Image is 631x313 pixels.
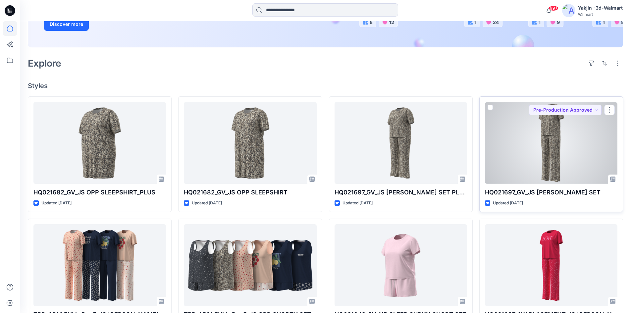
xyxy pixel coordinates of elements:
a: HQ021697_GV_JS OPP PJ SET [485,102,617,184]
p: HQ021697_GV_JS [PERSON_NAME] SET [485,188,617,197]
p: HQ021682_GV_JS OPP SLEEPSHIRT_PLUS [33,188,166,197]
p: Updated [DATE] [192,200,222,207]
a: HQ021682_GV_JS OPP SLEEPSHIRT_PLUS [33,102,166,184]
div: Yakjin -3d-Walmart [578,4,623,12]
a: HQ021682_GV_JS OPP SLEEPSHIRT [184,102,316,184]
a: Discover more [44,18,193,31]
h2: Explore [28,58,61,69]
a: HQ021697_GV_JS OPP PJ SET PLUS [335,102,467,184]
a: TBD_ADM FULL_Rev5_JS OPP SHORTY SET [184,224,316,306]
p: Updated [DATE] [41,200,72,207]
p: HQ021697_GV_JS [PERSON_NAME] SET PLUS [335,188,467,197]
p: Updated [DATE] [342,200,373,207]
img: avatar [562,4,575,17]
p: Updated [DATE] [493,200,523,207]
p: HQ021682_GV_JS OPP SLEEPSHIRT [184,188,316,197]
a: HQ021697_AW PLACEMENT_JS OPP PJ SET [485,224,617,306]
div: Walmart [578,12,623,17]
span: 99+ [549,6,558,11]
a: HQ021643_GV_NB SLEEP SHRKN SHORT SET [335,224,467,306]
h4: Styles [28,82,623,90]
button: Discover more [44,18,89,31]
a: TBD_ADM FULL_Rev5_JS OPP PJ SET [33,224,166,306]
